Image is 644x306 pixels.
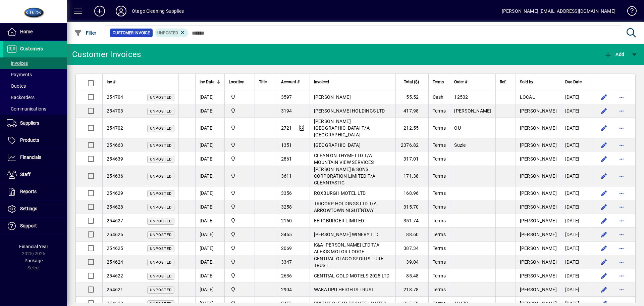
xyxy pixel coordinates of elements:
[520,190,557,196] span: [PERSON_NAME]
[599,188,609,199] button: Edit
[314,142,361,148] span: [GEOGRAPHIC_DATA]
[259,78,273,86] div: Title
[433,232,446,237] span: Terms
[107,204,123,210] span: 254628
[281,78,306,86] div: Account #
[110,5,132,17] button: Profile
[107,218,123,223] span: 254627
[314,301,387,306] span: BRIGHT CLEAN PRIVATE LIMITED
[7,83,26,89] span: Quotes
[113,30,150,36] span: Customer Invoice
[20,46,43,51] span: Customers
[195,104,224,118] td: [DATE]
[3,201,67,217] a: Settings
[395,186,428,200] td: 168.96
[229,272,251,279] span: Head Office
[561,166,592,186] td: [DATE]
[107,273,123,278] span: 254622
[520,301,557,306] span: [PERSON_NAME]
[155,29,189,37] mat-chip: Customer Invoice Status: Unposted
[107,94,123,100] span: 254704
[281,232,292,237] span: 3465
[395,152,428,166] td: 317.01
[195,242,224,255] td: [DATE]
[157,31,178,35] span: Unposted
[395,228,428,242] td: 88.60
[229,231,251,238] span: Head Office
[150,260,172,265] span: Unposted
[3,166,67,183] a: Staff
[314,242,379,254] span: K&A [PERSON_NAME] LTD T/A ALEXIS MOTOR LODGE
[107,246,123,251] span: 254625
[395,166,428,186] td: 171.38
[454,78,491,86] div: Order #
[3,149,67,166] a: Financials
[454,125,461,131] span: OU
[20,155,41,160] span: Financials
[433,273,446,278] span: Terms
[395,269,428,283] td: 85.48
[454,301,468,306] span: 12472
[281,204,292,210] span: 3258
[561,283,592,297] td: [DATE]
[395,255,428,269] td: 39.04
[229,203,251,211] span: Head Office
[314,273,390,278] span: CENTRAL GOLD MOTELS 2025 LTD
[20,120,39,126] span: Suppliers
[195,118,224,138] td: [DATE]
[150,95,172,100] span: Unposted
[616,202,627,212] button: More options
[520,125,557,131] span: [PERSON_NAME]
[281,156,292,162] span: 2861
[74,30,97,36] span: Filter
[395,90,428,104] td: 55.52
[599,154,609,164] button: Edit
[454,108,491,114] span: [PERSON_NAME]
[281,301,292,306] span: 3455
[314,108,385,114] span: [PERSON_NAME] HOLDINGS LTD
[229,93,251,101] span: Head Office
[7,72,32,77] span: Payments
[150,157,172,162] span: Unposted
[150,126,172,131] span: Unposted
[200,78,214,86] span: Inv Date
[616,154,627,164] button: More options
[561,152,592,166] td: [DATE]
[314,94,351,100] span: [PERSON_NAME]
[195,152,224,166] td: [DATE]
[520,173,557,179] span: [PERSON_NAME]
[281,273,292,278] span: 2636
[3,103,67,115] a: Communications
[20,137,39,143] span: Products
[599,215,609,226] button: Edit
[616,284,627,295] button: More options
[281,218,292,223] span: 2160
[229,155,251,163] span: Head Office
[107,287,123,292] span: 254621
[433,301,446,306] span: Terms
[561,269,592,283] td: [DATE]
[433,125,446,131] span: Terms
[454,142,466,148] span: Suzie
[561,255,592,269] td: [DATE]
[520,78,557,86] div: Sold by
[433,287,446,292] span: Terms
[616,257,627,267] button: More options
[395,283,428,297] td: 218.78
[150,247,172,251] span: Unposted
[150,288,172,292] span: Unposted
[229,217,251,224] span: Head Office
[520,108,557,114] span: [PERSON_NAME]
[229,141,251,149] span: Head Office
[107,125,123,131] span: 254702
[259,78,267,86] span: Title
[150,302,172,306] span: Unposted
[281,190,292,196] span: 3356
[7,106,46,112] span: Communications
[433,108,446,114] span: Terms
[433,94,444,100] span: Cash
[433,156,446,162] span: Terms
[561,214,592,228] td: [DATE]
[3,218,67,234] a: Support
[229,286,251,293] span: Head Office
